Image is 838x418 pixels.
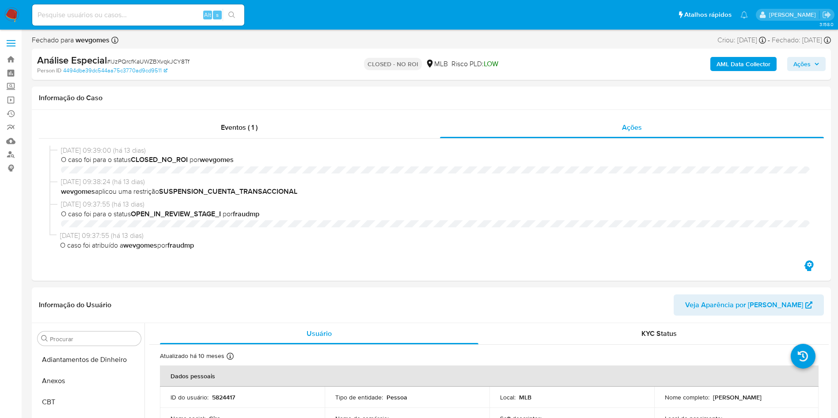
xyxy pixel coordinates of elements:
b: wevgomes [74,35,110,45]
span: KYC Status [641,328,677,339]
p: magno.ferreira@mercadopago.com.br [769,11,819,19]
button: Veja Aparência por [PERSON_NAME] [674,294,824,316]
span: [DATE] 09:38:24 (há 13 dias) [61,177,810,187]
span: s [216,11,219,19]
button: AML Data Collector [710,57,777,71]
b: wevgomes [123,240,157,250]
b: Análise Especial [37,53,107,67]
p: 5824417 [212,393,235,401]
h1: Informação do Caso [39,94,824,102]
span: Risco PLD: [451,59,498,69]
span: O caso foi para o status por [61,209,810,219]
p: [PERSON_NAME] [713,393,762,401]
button: Anexos [34,370,144,392]
span: O caso foi para o status por [61,155,810,165]
p: Local : [500,393,516,401]
span: Ações [793,57,811,71]
button: Procurar [41,335,48,342]
p: MLB [519,393,531,401]
h1: Informação do Usuário [39,301,111,309]
p: ID do usuário : [171,393,209,401]
div: Criou: [DATE] [717,35,766,45]
a: Notificações [740,11,748,19]
input: Procurar [50,335,137,343]
span: O caso foi atribuído a por [60,241,810,250]
span: [DATE] 09:37:55 (há 13 dias) [60,231,810,241]
p: Nome completo : [665,393,709,401]
button: CBT [34,392,144,413]
button: search-icon [223,9,241,21]
span: [DATE] 09:37:55 (há 13 dias) [61,200,810,209]
p: Tipo de entidade : [335,393,383,401]
p: CLOSED - NO ROI [364,58,422,70]
b: CLOSED_NO_ROI [131,154,188,165]
span: LOW [484,59,498,69]
b: fraudmp [233,209,259,219]
b: fraudmp [167,240,194,250]
a: 4494dbe39dc544aa75c3770ad9cd9511 [63,67,167,75]
b: wevgomes [200,154,234,165]
span: Ações [622,122,642,132]
input: Pesquise usuários ou casos... [32,9,244,21]
button: Adiantamentos de Dinheiro [34,349,144,370]
div: Fechado: [DATE] [772,35,831,45]
span: Usuário [307,328,332,339]
p: Atualizado há 10 meses [160,352,224,360]
span: Alt [204,11,211,19]
b: OPEN_IN_REVIEW_STAGE_I [131,209,221,219]
span: Eventos ( 1 ) [221,122,258,132]
th: Dados pessoais [160,365,819,387]
b: wevgomes [61,186,95,196]
b: SUSPENSION_CUENTA_TRANSACCIONAL [159,186,297,196]
span: # lJzPQrcfKaUWZBXvqkJCY8Tf [107,57,190,66]
span: [DATE] 09:39:00 (há 13 dias) [61,146,810,155]
span: - [768,35,770,45]
b: AML Data Collector [717,57,770,71]
button: Ações [787,57,826,71]
span: aplicou uma restrição [61,187,810,196]
span: Fechado para [32,35,110,45]
p: Pessoa [387,393,407,401]
b: Person ID [37,67,61,75]
span: Atalhos rápidos [684,10,732,19]
div: MLB [425,59,448,69]
a: Sair [822,10,831,19]
span: Veja Aparência por [PERSON_NAME] [685,294,803,316]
